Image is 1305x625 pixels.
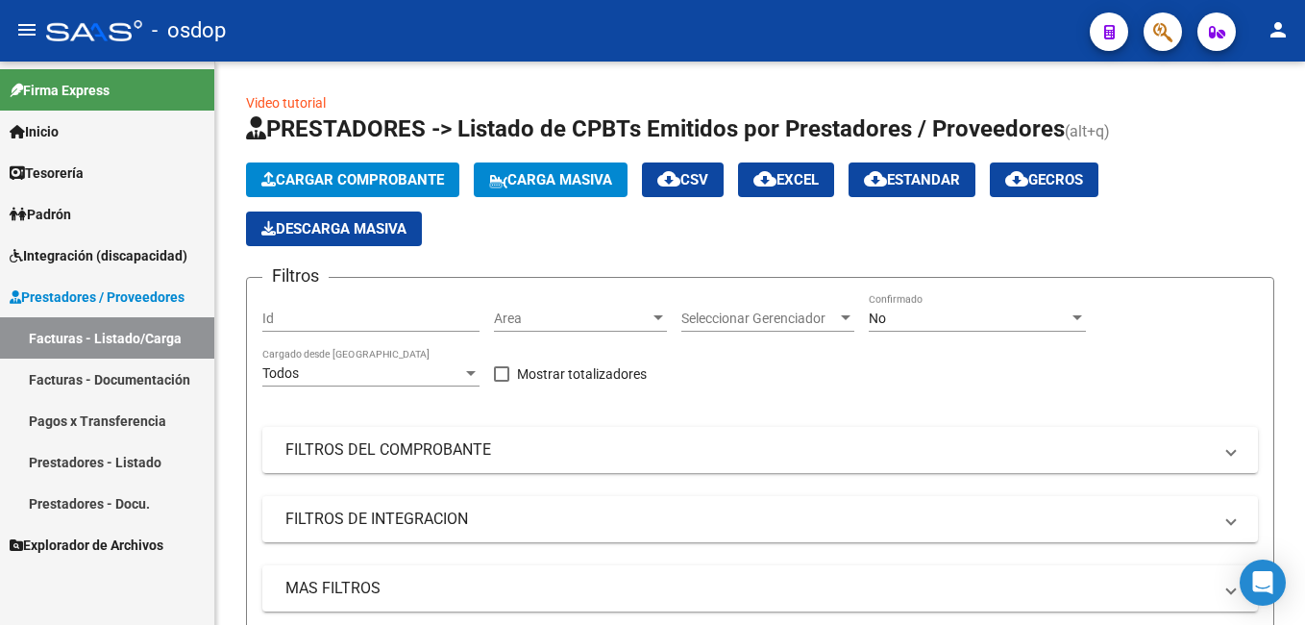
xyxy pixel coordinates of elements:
span: Mostrar totalizadores [517,362,647,386]
button: Descarga Masiva [246,212,422,246]
button: CSV [642,162,724,197]
a: Video tutorial [246,95,326,111]
mat-icon: cloud_download [864,167,887,190]
span: No [869,311,886,326]
span: Inicio [10,121,59,142]
span: - osdop [152,10,226,52]
button: Carga Masiva [474,162,628,197]
span: Cargar Comprobante [261,171,444,188]
button: Estandar [849,162,975,197]
mat-expansion-panel-header: FILTROS DE INTEGRACION [262,496,1258,542]
span: CSV [657,171,708,188]
span: Padrón [10,204,71,225]
span: Tesorería [10,162,84,184]
span: Descarga Masiva [261,220,406,237]
mat-icon: cloud_download [1005,167,1028,190]
span: (alt+q) [1065,122,1110,140]
mat-icon: menu [15,18,38,41]
button: Gecros [990,162,1098,197]
app-download-masive: Descarga masiva de comprobantes (adjuntos) [246,212,422,246]
span: Seleccionar Gerenciador [681,311,837,327]
button: Cargar Comprobante [246,162,459,197]
mat-icon: person [1267,18,1290,41]
span: Firma Express [10,80,110,101]
span: PRESTADORES -> Listado de CPBTs Emitidos por Prestadores / Proveedores [246,115,1065,142]
span: Todos [262,365,299,381]
mat-panel-title: MAS FILTROS [285,578,1212,599]
mat-icon: cloud_download [657,167,680,190]
span: EXCEL [753,171,819,188]
span: Integración (discapacidad) [10,245,187,266]
h3: Filtros [262,262,329,289]
div: Open Intercom Messenger [1240,560,1286,606]
span: Explorador de Archivos [10,535,163,556]
span: Carga Masiva [489,171,612,188]
mat-panel-title: FILTROS DEL COMPROBANTE [285,439,1212,461]
mat-expansion-panel-header: MAS FILTROS [262,565,1258,612]
mat-icon: cloud_download [753,167,776,190]
span: Estandar [864,171,960,188]
button: EXCEL [738,162,834,197]
span: Prestadores / Proveedores [10,287,185,308]
mat-expansion-panel-header: FILTROS DEL COMPROBANTE [262,427,1258,473]
mat-panel-title: FILTROS DE INTEGRACION [285,509,1212,530]
span: Gecros [1005,171,1083,188]
span: Area [494,311,650,327]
